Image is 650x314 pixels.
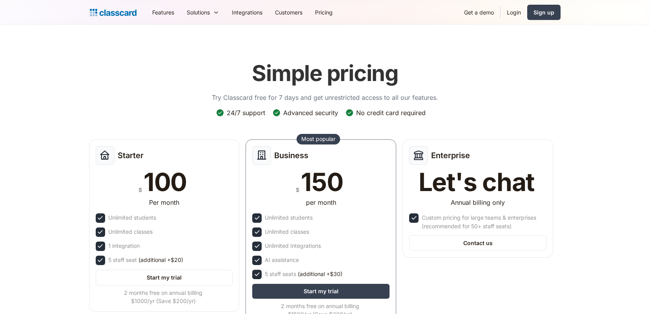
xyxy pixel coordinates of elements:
[108,256,183,264] div: 5 staff seat
[108,242,140,250] div: 1 integration
[422,213,545,231] div: Custom pricing for large teams & enterprises (recommended for 50+ staff seats)
[146,4,180,21] a: Features
[265,213,313,222] div: Unlimited students
[212,93,438,102] p: Try Classcard free for 7 days and get unrestricted access to all our features.
[409,235,546,251] a: Contact us
[187,8,210,16] div: Solutions
[108,227,153,236] div: Unlimited classes
[274,151,308,160] h2: Business
[296,185,299,195] div: $
[138,256,183,264] span: (additional +$20)
[301,135,335,143] div: Most popular
[265,227,309,236] div: Unlimited classes
[501,4,527,21] a: Login
[419,170,535,195] div: Let's chat
[301,170,343,195] div: 150
[96,270,233,285] a: Start my trial
[356,108,426,117] div: No credit card required
[265,256,299,264] div: AI assistance
[527,5,561,20] a: Sign up
[227,108,265,117] div: 24/7 support
[252,60,398,87] h1: Simple pricing
[431,151,470,160] h2: Enterprise
[451,198,505,207] div: Annual billing only
[458,4,500,21] a: Get a demo
[306,198,336,207] div: per month
[533,8,554,16] div: Sign up
[180,4,226,21] div: Solutions
[108,213,156,222] div: Unlimited students
[226,4,269,21] a: Integrations
[269,4,309,21] a: Customers
[252,284,390,299] a: Start my trial
[118,151,144,160] h2: Starter
[90,7,137,18] a: Logo
[144,170,187,195] div: 100
[298,270,342,278] span: (additional +$30)
[149,198,179,207] div: Per month
[309,4,339,21] a: Pricing
[283,108,338,117] div: Advanced security
[96,289,231,305] div: 2 months free on annual billing $1000/yr (Save $200/yr)
[265,242,321,250] div: Unlimited Integrations
[265,270,342,278] div: 5 staff seats
[138,185,142,195] div: $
